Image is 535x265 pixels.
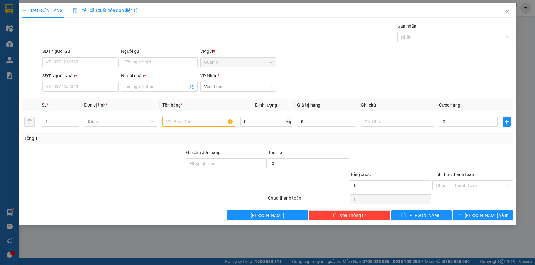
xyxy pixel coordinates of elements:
[162,102,183,108] span: Tên hàng
[361,117,434,127] input: Ghi Chú
[84,102,108,108] span: Đơn vị tính
[350,172,371,177] span: Tổng cước
[42,72,119,79] div: SĐT Người Nhận
[204,58,273,67] span: Quận 5
[268,150,282,155] span: Thu Hộ
[22,8,63,13] span: TẠO ĐƠN HÀNG
[88,117,153,126] span: Khác
[499,3,516,21] button: Close
[22,8,26,13] span: plus
[162,117,235,127] input: VD: Bàn, Ghế
[397,24,416,29] label: Gán nhãn
[73,8,138,13] span: Yêu cầu xuất hóa đơn điện tử
[251,212,284,219] span: [PERSON_NAME]
[453,210,513,220] button: printer[PERSON_NAME] và In
[408,212,442,219] span: [PERSON_NAME]
[42,48,119,55] div: SĐT Người Gửi
[186,150,221,155] label: Ghi chú đơn hàng
[200,48,276,55] div: VP gửi
[267,195,350,206] div: Chưa thanh toán
[297,117,356,127] input: 0
[204,82,273,91] span: Vĩnh Long
[200,73,217,78] span: VP Nhận
[401,213,406,218] span: save
[439,102,460,108] span: Cước hàng
[309,210,390,220] button: deleteXóa Thông tin
[189,84,194,89] span: user-add
[286,117,292,127] span: kg
[42,102,47,108] span: SL
[24,135,207,142] div: Tổng: 1
[297,102,320,108] span: Giá trị hàng
[358,99,436,111] th: Ghi chú
[333,213,337,218] span: delete
[255,102,277,108] span: Định lượng
[73,8,78,13] img: icon
[458,213,462,218] span: printer
[227,210,308,220] button: [PERSON_NAME]
[432,172,474,177] label: Hình thức thanh toán
[121,72,197,79] div: Người nhận
[340,212,367,219] span: Xóa Thông tin
[503,119,510,124] span: plus
[465,212,509,219] span: [PERSON_NAME] và In
[24,117,35,127] button: delete
[186,158,267,168] input: Ghi chú đơn hàng
[391,210,452,220] button: save[PERSON_NAME]
[121,48,197,55] div: Người gửi
[505,9,510,14] span: close
[503,117,511,127] button: plus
